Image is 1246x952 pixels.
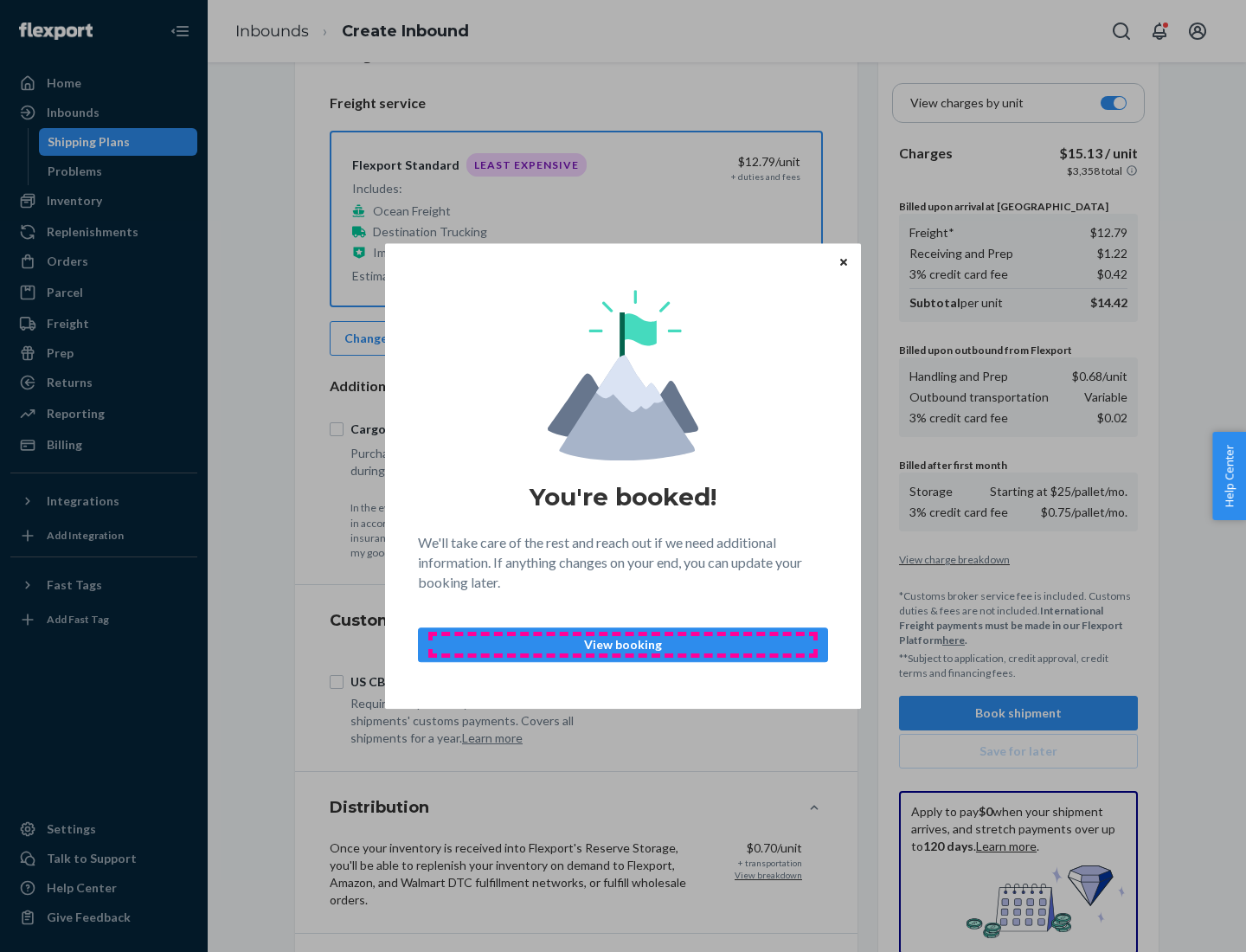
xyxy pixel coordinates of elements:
p: View booking [433,636,813,653]
button: Close [835,252,852,271]
p: We'll take care of the rest and reach out if we need additional information. If anything changes ... [418,533,828,593]
img: svg+xml,%3Csvg%20viewBox%3D%220%200%20174%20197%22%20fill%3D%22none%22%20xmlns%3D%22http%3A%2F%2F... [548,290,698,460]
h1: You're booked! [530,481,716,512]
button: View booking [418,627,828,662]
